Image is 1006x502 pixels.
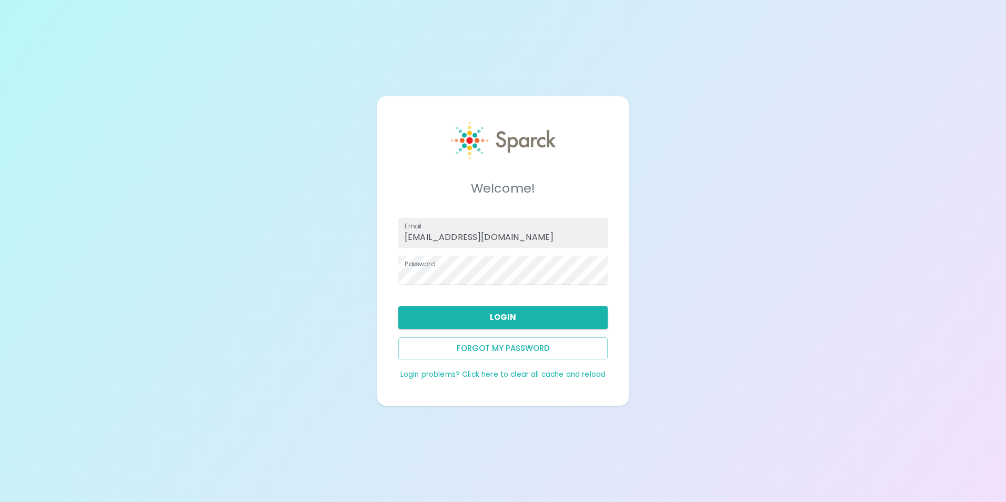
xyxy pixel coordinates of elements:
[398,180,608,197] h5: Welcome!
[405,259,435,268] label: Password
[405,222,421,230] label: Email
[398,306,608,328] button: Login
[400,369,606,379] a: Login problems? Click here to clear all cache and reload
[451,122,556,159] img: Sparck logo
[398,337,608,359] button: Forgot my password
